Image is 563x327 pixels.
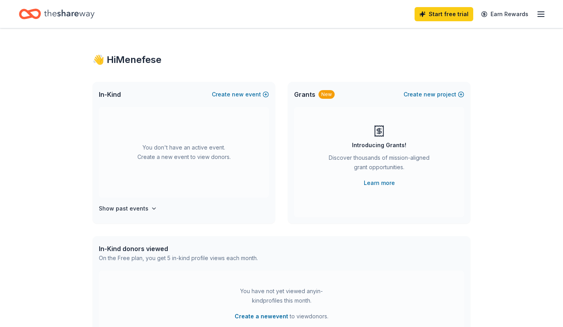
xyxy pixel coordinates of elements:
span: new [232,90,244,99]
button: Createnewevent [212,90,269,99]
button: Createnewproject [404,90,464,99]
button: Show past events [99,204,157,213]
div: Introducing Grants! [352,140,406,150]
span: In-Kind [99,90,121,99]
h4: Show past events [99,204,148,213]
a: Learn more [364,178,395,188]
div: 👋 Hi Menefese [93,54,470,66]
span: Grants [294,90,315,99]
a: Start free trial [415,7,473,21]
button: Create a newevent [235,312,288,321]
div: In-Kind donors viewed [99,244,258,253]
div: You have not yet viewed any in-kind profiles this month. [232,286,331,305]
div: Discover thousands of mission-aligned grant opportunities. [326,153,433,175]
span: to view donors . [235,312,328,321]
span: new [424,90,435,99]
div: On the Free plan, you get 5 in-kind profile views each month. [99,253,258,263]
div: You don't have an active event. Create a new event to view donors. [99,107,269,198]
a: Earn Rewards [476,7,533,21]
div: New [319,90,335,99]
a: Home [19,5,94,23]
